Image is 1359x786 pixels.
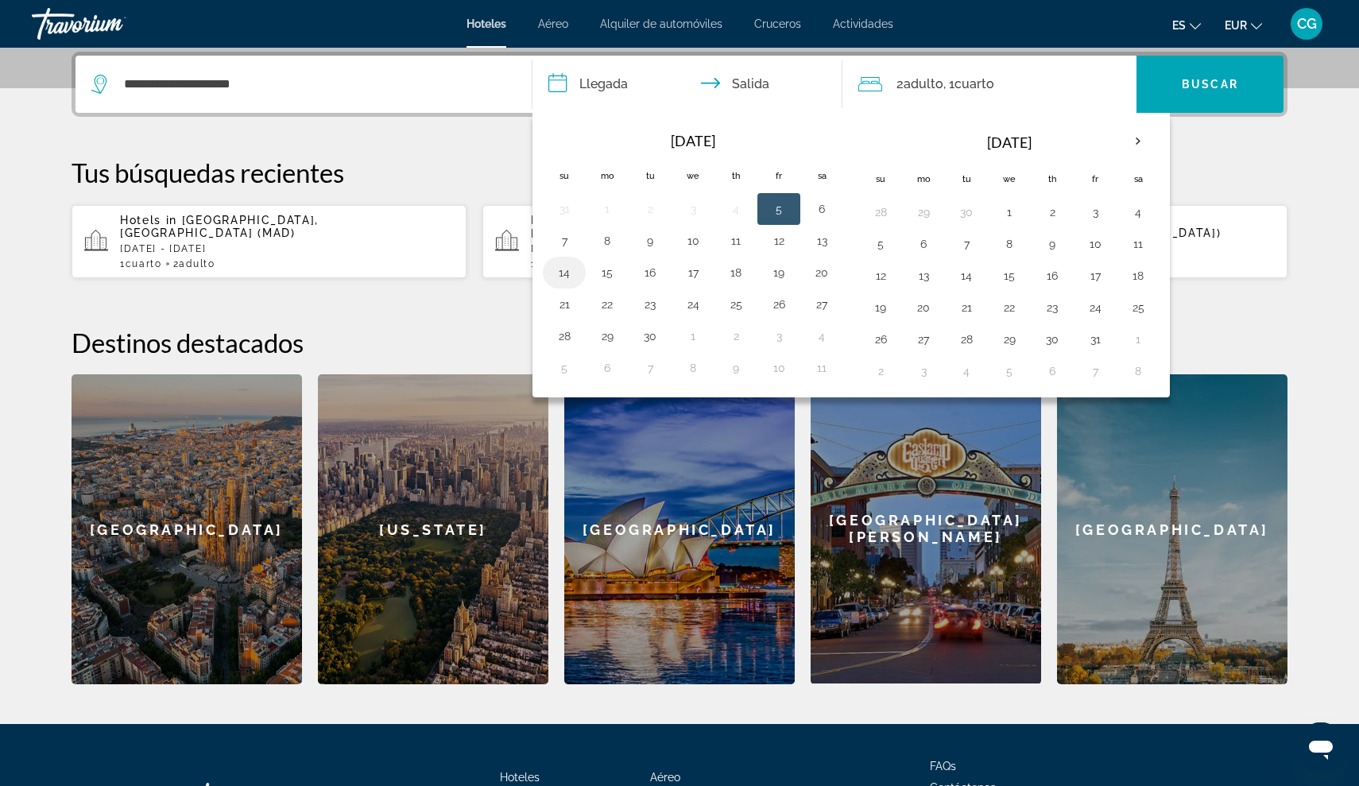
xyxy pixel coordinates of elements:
[809,293,834,316] button: Day 27
[600,17,722,30] a: Alquiler de automóviles
[833,17,893,30] a: Actividades
[1172,14,1201,37] button: Change language
[766,325,792,347] button: Day 3
[120,214,177,227] span: Hotels in
[532,56,842,113] button: Check in and out dates
[809,325,834,347] button: Day 4
[1082,328,1108,350] button: Day 31
[72,204,467,279] button: Hotels in [GEOGRAPHIC_DATA], [GEOGRAPHIC_DATA] (MAD)[DATE] - [DATE]1Cuarto2Adulto
[318,374,548,684] a: [US_STATE]
[954,265,979,287] button: Day 14
[954,76,994,91] span: Cuarto
[997,328,1022,350] button: Day 29
[650,771,680,784] a: Aéreo
[911,360,936,382] button: Day 3
[173,258,215,269] span: 2
[179,258,215,269] span: Adulto
[1225,19,1247,32] span: EUR
[723,230,749,252] button: Day 11
[531,214,588,227] span: Hotels in
[911,201,936,223] button: Day 29
[997,360,1022,382] button: Day 5
[997,265,1022,287] button: Day 15
[1117,123,1160,160] button: Next month
[809,357,834,379] button: Day 11
[500,771,540,784] span: Hoteles
[594,261,620,284] button: Day 15
[72,327,1287,358] h2: Destinos destacados
[1125,201,1151,223] button: Day 4
[811,374,1041,683] div: [GEOGRAPHIC_DATA][PERSON_NAME]
[586,123,800,158] th: [DATE]
[531,214,730,239] span: [GEOGRAPHIC_DATA], [GEOGRAPHIC_DATA] (PUJ)
[954,360,979,382] button: Day 4
[997,233,1022,255] button: Day 8
[552,198,577,220] button: Day 31
[766,293,792,316] button: Day 26
[1082,233,1108,255] button: Day 10
[594,293,620,316] button: Day 22
[120,258,162,269] span: 1
[911,265,936,287] button: Day 13
[868,233,893,255] button: Day 5
[1125,328,1151,350] button: Day 1
[723,357,749,379] button: Day 9
[868,360,893,382] button: Day 2
[766,198,792,220] button: Day 5
[637,325,663,347] button: Day 30
[954,296,979,319] button: Day 21
[552,325,577,347] button: Day 28
[943,73,994,95] span: , 1
[1040,328,1065,350] button: Day 30
[637,293,663,316] button: Day 23
[997,296,1022,319] button: Day 22
[723,293,749,316] button: Day 25
[72,374,302,684] a: [GEOGRAPHIC_DATA]
[868,201,893,223] button: Day 28
[1125,296,1151,319] button: Day 25
[1082,360,1108,382] button: Day 7
[911,328,936,350] button: Day 27
[482,204,877,279] button: Hotels in [GEOGRAPHIC_DATA], [GEOGRAPHIC_DATA] (PUJ)[DATE] - [DATE]1Cuarto2Adulto
[531,243,865,254] p: [DATE] - [DATE]
[766,261,792,284] button: Day 19
[1082,265,1108,287] button: Day 17
[72,157,1287,188] p: Tus búsquedas recientes
[954,201,979,223] button: Day 30
[930,760,956,772] a: FAQs
[911,233,936,255] button: Day 6
[1040,296,1065,319] button: Day 23
[637,198,663,220] button: Day 2
[842,56,1136,113] button: Travelers: 2 adults, 0 children
[1125,360,1151,382] button: Day 8
[120,214,319,239] span: [GEOGRAPHIC_DATA], [GEOGRAPHIC_DATA] (MAD)
[766,357,792,379] button: Day 10
[120,243,454,254] p: [DATE] - [DATE]
[564,374,795,684] a: [GEOGRAPHIC_DATA]
[126,258,162,269] span: Cuarto
[1172,19,1186,32] span: es
[754,17,801,30] a: Cruceros
[552,230,577,252] button: Day 7
[552,261,577,284] button: Day 14
[1297,16,1317,32] span: CG
[680,293,706,316] button: Day 24
[538,17,568,30] a: Aéreo
[902,123,1117,161] th: [DATE]
[680,198,706,220] button: Day 3
[594,198,620,220] button: Day 1
[1125,233,1151,255] button: Day 11
[911,296,936,319] button: Day 20
[1040,201,1065,223] button: Day 2
[896,73,943,95] span: 2
[1057,374,1287,684] a: [GEOGRAPHIC_DATA]
[637,357,663,379] button: Day 7
[467,17,506,30] span: Hoteles
[723,261,749,284] button: Day 18
[904,76,943,91] span: Adulto
[594,230,620,252] button: Day 8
